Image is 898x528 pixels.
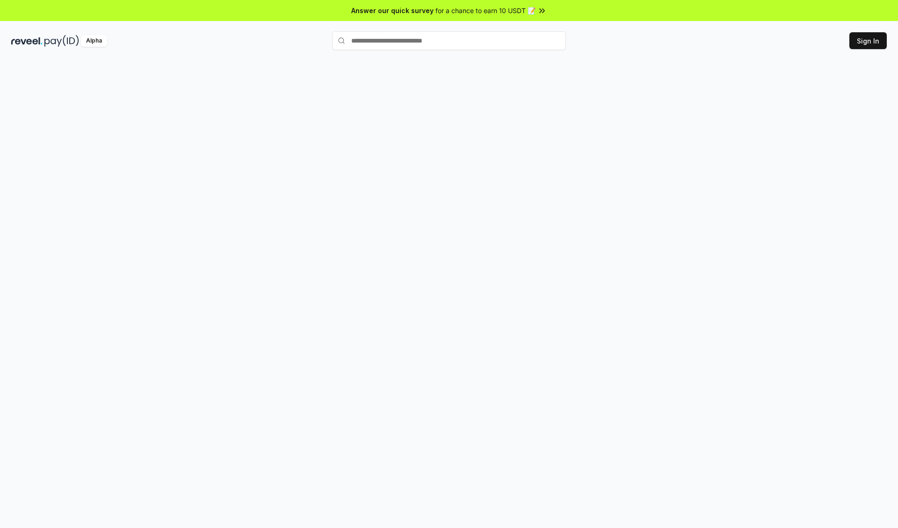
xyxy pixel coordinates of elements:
span: Answer our quick survey [351,6,434,15]
img: reveel_dark [11,35,43,47]
img: pay_id [44,35,79,47]
button: Sign In [849,32,887,49]
div: Alpha [81,35,107,47]
span: for a chance to earn 10 USDT 📝 [435,6,536,15]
